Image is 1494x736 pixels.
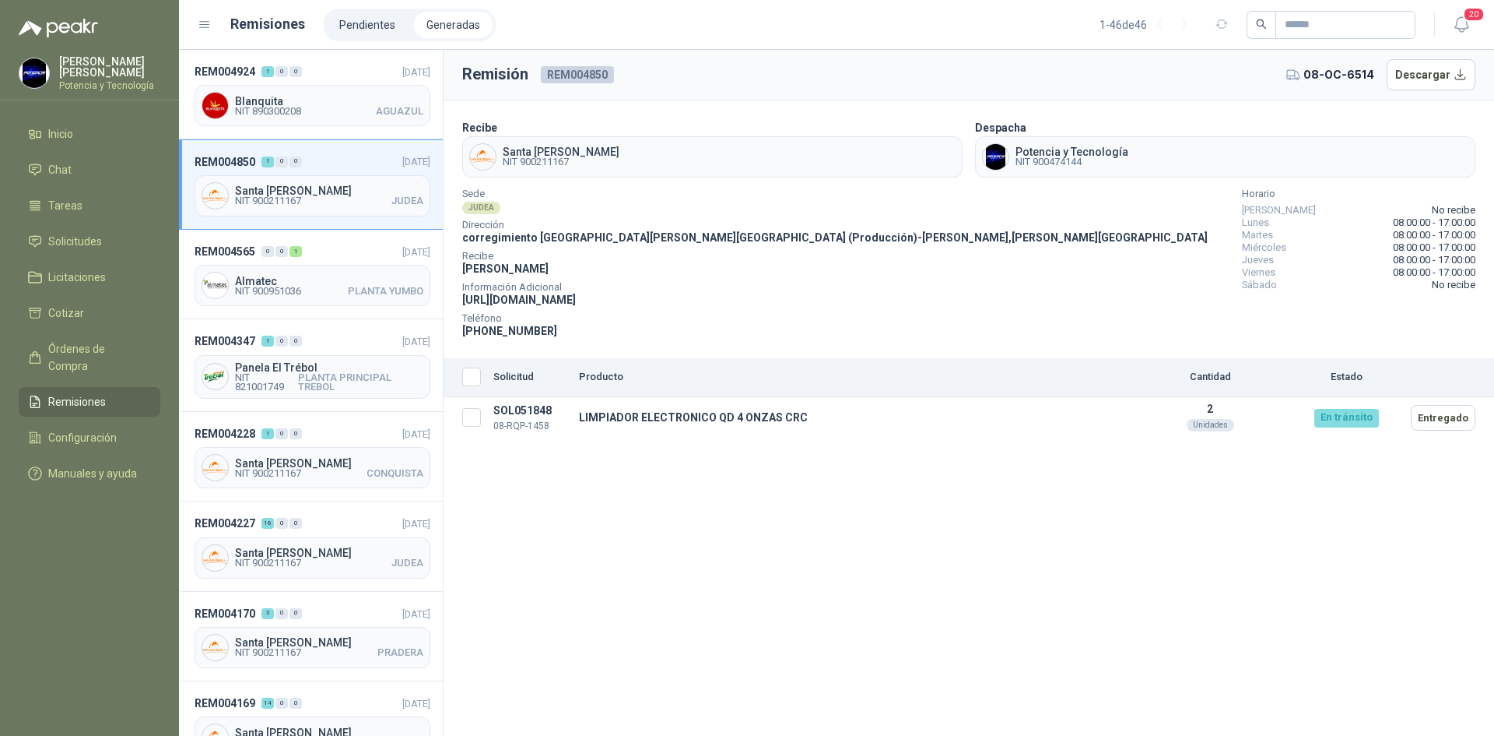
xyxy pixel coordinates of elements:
th: Seleccionar/deseleccionar [444,358,487,397]
span: No recibe [1432,204,1475,217]
p: Potencia y Tecnología [59,81,160,90]
div: Unidades [1187,419,1234,431]
a: Órdenes de Compra [19,334,160,381]
span: Martes [1242,229,1273,241]
td: SOL051848 [487,397,573,438]
th: Producto [573,358,1132,397]
b: Despacha [975,121,1026,134]
div: 3 [261,608,274,619]
div: 0 [289,157,302,167]
span: Santa [PERSON_NAME] [235,637,423,648]
span: NIT 890300208 [235,107,301,116]
span: REM004347 [195,333,255,350]
th: Cantidad [1132,358,1288,397]
img: Logo peakr [19,19,98,37]
span: [PERSON_NAME] [462,262,549,275]
p: 08-RQP-1458 [493,419,566,434]
td: En tránsito [1288,397,1405,438]
span: [DATE] [402,608,430,620]
span: [DATE] [402,156,430,167]
span: Potencia y Tecnología [1015,146,1128,157]
span: Tareas [48,197,82,214]
span: Blanquita [235,96,423,107]
span: [DATE] [402,336,430,347]
p: [PERSON_NAME] [PERSON_NAME] [59,56,160,78]
p: 2 [1138,403,1282,415]
span: 08-OC-6514 [1303,66,1374,83]
a: Manuales y ayuda [19,459,160,488]
span: No recibe [1432,279,1475,291]
div: 0 [275,428,288,439]
span: Santa [PERSON_NAME] [235,185,423,196]
img: Company Logo [202,364,228,389]
span: NIT 900951036 [235,287,301,296]
button: Descargar [1387,59,1476,90]
img: Company Logo [202,183,228,209]
span: Configuración [48,429,117,446]
span: Viernes [1242,266,1275,279]
a: Inicio [19,119,160,149]
td: LIMPIADOR ELECTRONICO QD 4 ONZAS CRC [573,397,1132,438]
span: Miércoles [1242,241,1286,254]
div: 1 - 46 de 46 [1099,12,1197,37]
div: 0 [275,66,288,77]
div: 1 [261,428,274,439]
button: 20 [1447,11,1475,39]
div: 0 [289,336,302,347]
span: Manuales y ayuda [48,465,137,482]
span: Lunes [1242,217,1269,229]
span: Cotizar [48,305,84,322]
a: REM004347100[DATE] Company LogoPanela El TrébolNIT 821001749PLANTA PRINCIPAL TREBOL [179,319,443,411]
span: Panela El Trébol [235,362,423,373]
a: Licitaciones [19,262,160,292]
span: Licitaciones [48,269,106,286]
div: 0 [275,336,288,347]
span: Santa [PERSON_NAME] [235,458,423,469]
div: 0 [275,246,288,257]
span: Jueves [1242,254,1274,266]
div: 0 [261,246,274,257]
a: Configuración [19,423,160,453]
span: REM004850 [195,153,255,171]
button: Entregado [1411,405,1475,431]
span: [DATE] [402,246,430,258]
span: NIT 900211167 [235,648,301,657]
span: JUDEA [391,558,423,568]
span: search [1256,19,1267,30]
div: 14 [261,698,274,709]
span: REM004565 [195,243,255,260]
img: Company Logo [470,144,496,170]
div: 0 [289,428,302,439]
span: Sede [462,190,1208,198]
span: NIT 900211167 [235,469,301,478]
span: [DATE] [402,66,430,78]
img: Company Logo [202,635,228,660]
span: NIT 900211167 [235,196,301,206]
a: REM004565001[DATE] Company LogoAlmatecNIT 900951036PLANTA YUMBO [179,230,443,319]
span: REM004850 [541,66,614,83]
span: [DATE] [402,698,430,710]
span: Santa [PERSON_NAME] [503,146,619,157]
a: Tareas [19,191,160,220]
span: 08:00:00 - 17:00:00 [1393,254,1475,266]
div: 1 [261,157,274,167]
span: 08:00:00 - 17:00:00 [1393,217,1475,229]
span: [URL][DOMAIN_NAME] [462,294,576,306]
span: NIT 900211167 [503,157,619,167]
a: Pendientes [327,12,408,38]
th: Estado [1288,358,1405,397]
span: Almatec [235,276,423,287]
span: Remisiones [48,393,106,410]
span: Información Adicional [462,283,1208,291]
span: Órdenes de Compra [48,340,146,375]
span: Dirección [462,221,1208,229]
span: Santa [PERSON_NAME] [235,548,423,558]
img: Company Logo [202,93,228,118]
div: 0 [289,698,302,709]
span: REM004924 [195,63,255,80]
div: 0 [275,698,288,709]
h1: Remisiones [230,13,305,35]
img: Company Logo [202,455,228,481]
a: REM004924100[DATE] Company LogoBlanquitaNIT 890300208AGUAZUL [179,50,443,139]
